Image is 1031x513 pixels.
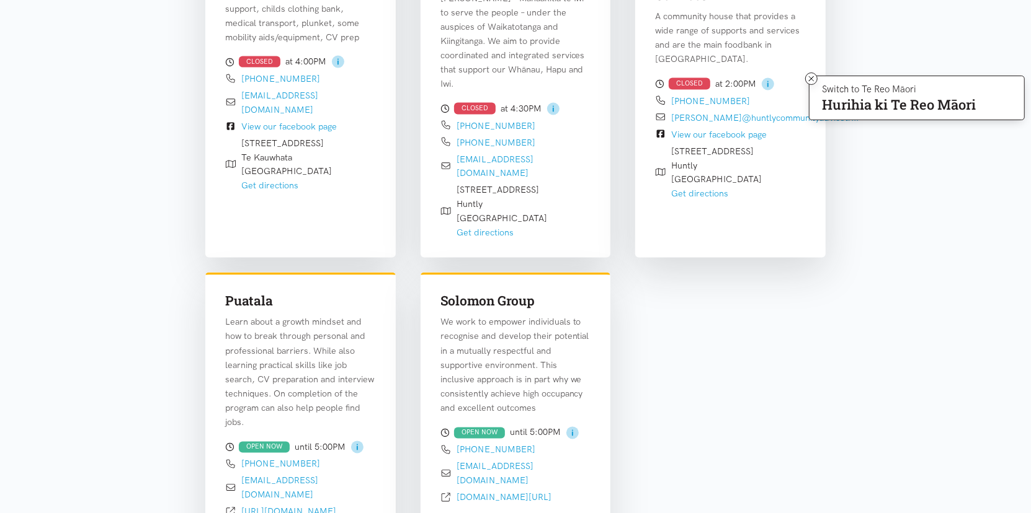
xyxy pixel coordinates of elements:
[241,475,318,501] a: [EMAIL_ADDRESS][DOMAIN_NAME]
[671,95,750,107] a: [PHONE_NUMBER]
[454,427,505,439] div: OPEN NOW
[457,137,535,148] a: [PHONE_NUMBER]
[440,426,591,441] div: until 5:00PM
[457,492,551,503] a: [DOMAIN_NAME][URL]
[225,292,376,310] h3: Puatala
[241,121,337,132] a: View our facebook page
[457,154,533,179] a: [EMAIL_ADDRESS][DOMAIN_NAME]
[241,73,320,84] a: [PHONE_NUMBER]
[457,183,547,240] div: [STREET_ADDRESS] Huntly [GEOGRAPHIC_DATA]
[225,315,376,429] p: Learn about a growth mindset and how to break through personal and professional barriers. While a...
[241,90,318,115] a: [EMAIL_ADDRESS][DOMAIN_NAME]
[671,112,859,123] a: [PERSON_NAME]@huntlycommunityadvicetr...
[457,227,514,239] a: Get directions
[457,444,535,455] a: [PHONE_NUMBER]
[440,101,591,116] div: at 4:30PM
[671,129,767,140] a: View our facebook page
[239,56,280,68] div: CLOSED
[655,9,806,66] p: A community house that provides a wide range of supports and services and are the main foodbank i...
[454,103,496,115] div: CLOSED
[822,85,976,93] p: Switch to Te Reo Māori
[241,458,320,470] a: [PHONE_NUMBER]
[241,180,298,191] a: Get directions
[241,136,332,193] div: [STREET_ADDRESS] Te Kauwhata [GEOGRAPHIC_DATA]
[822,99,976,110] p: Hurihia ki Te Reo Māori
[239,442,290,454] div: OPEN NOW
[671,144,762,201] div: [STREET_ADDRESS] Huntly [GEOGRAPHIC_DATA]
[671,188,728,199] a: Get directions
[225,440,376,455] div: until 5:00PM
[457,461,533,486] a: [EMAIL_ADDRESS][DOMAIN_NAME]
[655,76,806,91] div: at 2:00PM
[457,120,535,131] a: [PHONE_NUMBER]
[669,78,710,90] div: CLOSED
[225,55,376,69] div: at 4:00PM
[440,292,591,310] h3: Solomon Group
[440,315,591,415] p: We work to empower individuals to recognise and develop their potential in a mutually respectful ...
